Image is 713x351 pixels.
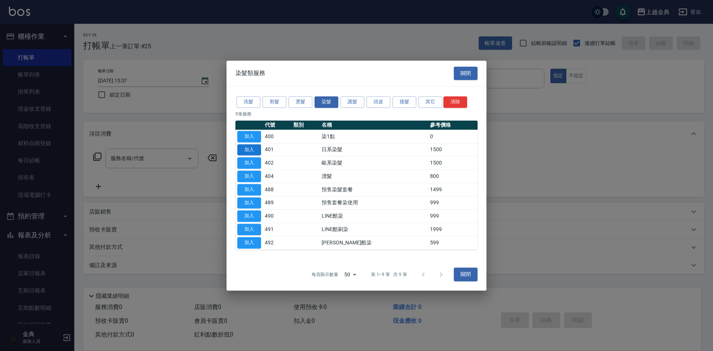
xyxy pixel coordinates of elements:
button: 護髮 [341,96,364,108]
button: 清除 [443,96,467,108]
td: 400 [263,130,292,143]
td: 599 [428,236,478,250]
button: 加入 [237,157,261,169]
td: 492 [263,236,292,250]
td: 490 [263,209,292,223]
button: 染髮 [315,96,338,108]
td: LINE酷刷染 [320,223,428,236]
td: [PERSON_NAME]酷染 [320,236,428,250]
div: 50 [341,264,359,285]
td: 401 [263,143,292,156]
td: 999 [428,209,478,223]
button: 關閉 [454,66,478,80]
button: 頭皮 [367,96,390,108]
th: 代號 [263,120,292,130]
p: 第 1–9 筆 共 9 筆 [371,271,407,278]
button: 接髮 [393,96,416,108]
button: 其它 [419,96,442,108]
td: LINE酷染 [320,209,428,223]
p: 每頁顯示數量 [312,271,338,278]
td: 491 [263,223,292,236]
span: 染髮類服務 [235,69,265,77]
th: 名稱 [320,120,428,130]
td: 0 [428,130,478,143]
th: 參考價格 [428,120,478,130]
td: 999 [428,196,478,209]
button: 加入 [237,237,261,248]
button: 加入 [237,170,261,182]
td: 預售染髮套餐 [320,183,428,196]
button: 加入 [237,144,261,156]
td: 404 [263,170,292,183]
button: 關閉 [454,268,478,282]
td: 402 [263,156,292,170]
th: 類別 [292,120,320,130]
td: 日系染髮 [320,143,428,156]
td: 488 [263,183,292,196]
button: 加入 [237,197,261,209]
td: 漂髮 [320,170,428,183]
td: 歐系染髮 [320,156,428,170]
td: 800 [428,170,478,183]
button: 加入 [237,184,261,195]
td: 1999 [428,223,478,236]
button: 加入 [237,211,261,222]
button: 加入 [237,224,261,235]
td: 1499 [428,183,478,196]
button: 加入 [237,131,261,142]
button: 洗髮 [237,96,260,108]
td: 489 [263,196,292,209]
td: 1500 [428,156,478,170]
td: 染1點 [320,130,428,143]
button: 剪髮 [263,96,286,108]
td: 預售套餐染使用 [320,196,428,209]
p: 9 筆服務 [235,111,478,117]
button: 燙髮 [289,96,312,108]
td: 1500 [428,143,478,156]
